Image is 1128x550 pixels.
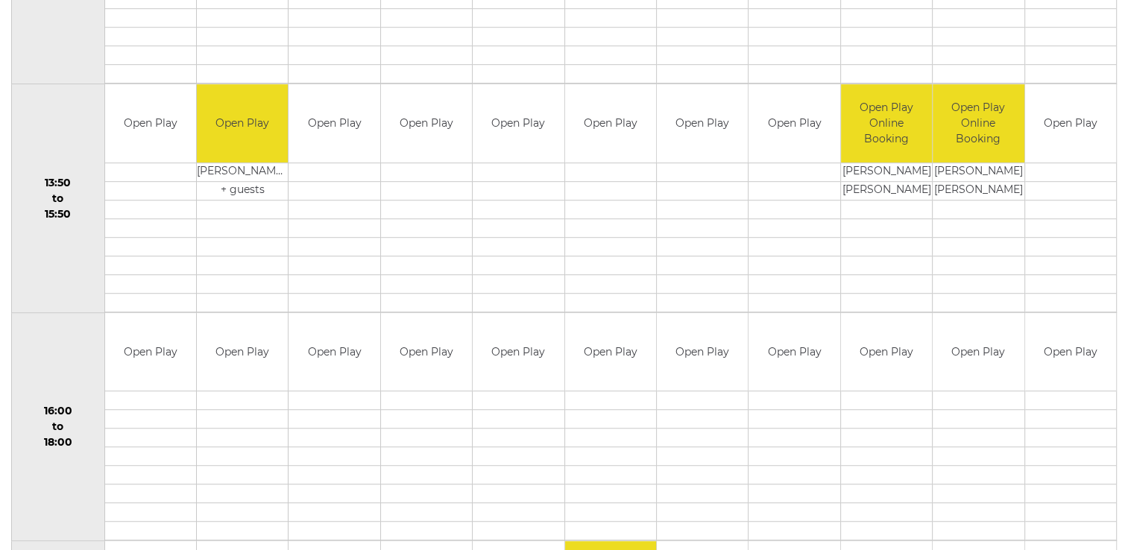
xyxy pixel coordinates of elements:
[473,313,564,391] td: Open Play
[933,313,1024,391] td: Open Play
[1025,84,1117,162] td: Open Play
[12,312,105,541] td: 16:00 to 18:00
[933,162,1024,181] td: [PERSON_NAME]
[565,84,656,162] td: Open Play
[197,313,288,391] td: Open Play
[105,313,196,391] td: Open Play
[657,84,748,162] td: Open Play
[933,84,1024,162] td: Open Play Online Booking
[289,313,379,391] td: Open Play
[197,181,288,200] td: + guests
[933,181,1024,200] td: [PERSON_NAME]
[841,162,932,181] td: [PERSON_NAME]
[841,313,932,391] td: Open Play
[381,84,472,162] td: Open Play
[841,181,932,200] td: [PERSON_NAME]
[1025,313,1117,391] td: Open Play
[841,84,932,162] td: Open Play Online Booking
[289,84,379,162] td: Open Play
[197,84,288,162] td: Open Play
[12,84,105,313] td: 13:50 to 15:50
[105,84,196,162] td: Open Play
[197,162,288,181] td: [PERSON_NAME] (G)
[749,84,839,162] td: Open Play
[381,313,472,391] td: Open Play
[749,313,839,391] td: Open Play
[473,84,564,162] td: Open Play
[565,313,656,391] td: Open Play
[657,313,748,391] td: Open Play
